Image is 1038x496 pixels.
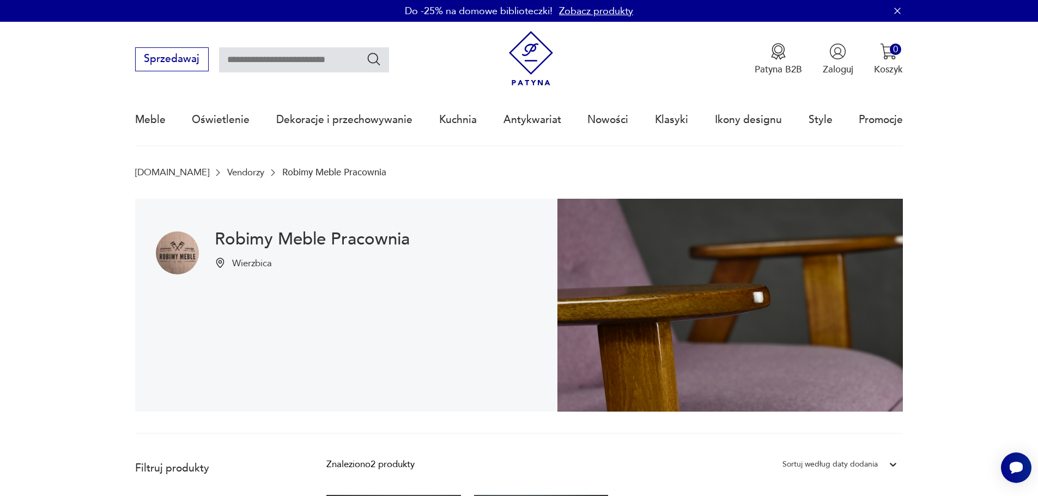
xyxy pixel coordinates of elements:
p: Filtruj produkty [135,461,295,475]
a: Meble [135,95,166,145]
button: Zaloguj [823,43,853,76]
a: Kuchnia [439,95,477,145]
a: Zobacz produkty [559,4,633,18]
a: Sprzedawaj [135,56,209,64]
p: Zaloguj [823,63,853,76]
button: Patyna B2B [755,43,802,76]
button: Sprzedawaj [135,47,209,71]
a: Klasyki [655,95,688,145]
button: 0Koszyk [874,43,903,76]
img: Ikonka użytkownika [829,43,846,60]
p: Robimy Meble Pracownia [282,167,386,177]
img: Patyna - sklep z meblami i dekoracjami vintage [503,31,559,86]
a: Antykwariat [503,95,561,145]
a: Dekoracje i przechowywanie [276,95,412,145]
a: Nowości [587,95,628,145]
h1: Robimy Meble Pracownia [215,231,410,247]
a: Style [809,95,833,145]
a: Vendorzy [227,167,264,177]
p: Patyna B2B [755,63,802,76]
img: Ikona medalu [770,43,787,60]
img: Ikonka pinezki mapy [215,258,226,268]
p: Wierzbica [232,258,272,270]
div: 0 [890,44,901,55]
p: Do -25% na domowe biblioteczki! [405,4,553,18]
a: Ikony designu [715,95,782,145]
a: Ikona medaluPatyna B2B [755,43,802,76]
button: Szukaj [366,51,382,67]
div: Sortuj według daty dodania [782,457,878,471]
p: Koszyk [874,63,903,76]
a: [DOMAIN_NAME] [135,167,209,177]
a: Oświetlenie [192,95,250,145]
iframe: Smartsupp widget button [1001,452,1031,483]
img: Ikona koszyka [880,43,897,60]
a: Promocje [859,95,903,145]
div: Znaleziono 2 produkty [326,457,415,471]
img: Robimy Meble Pracownia [156,231,199,274]
img: Robimy Meble Pracownia [557,199,903,412]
